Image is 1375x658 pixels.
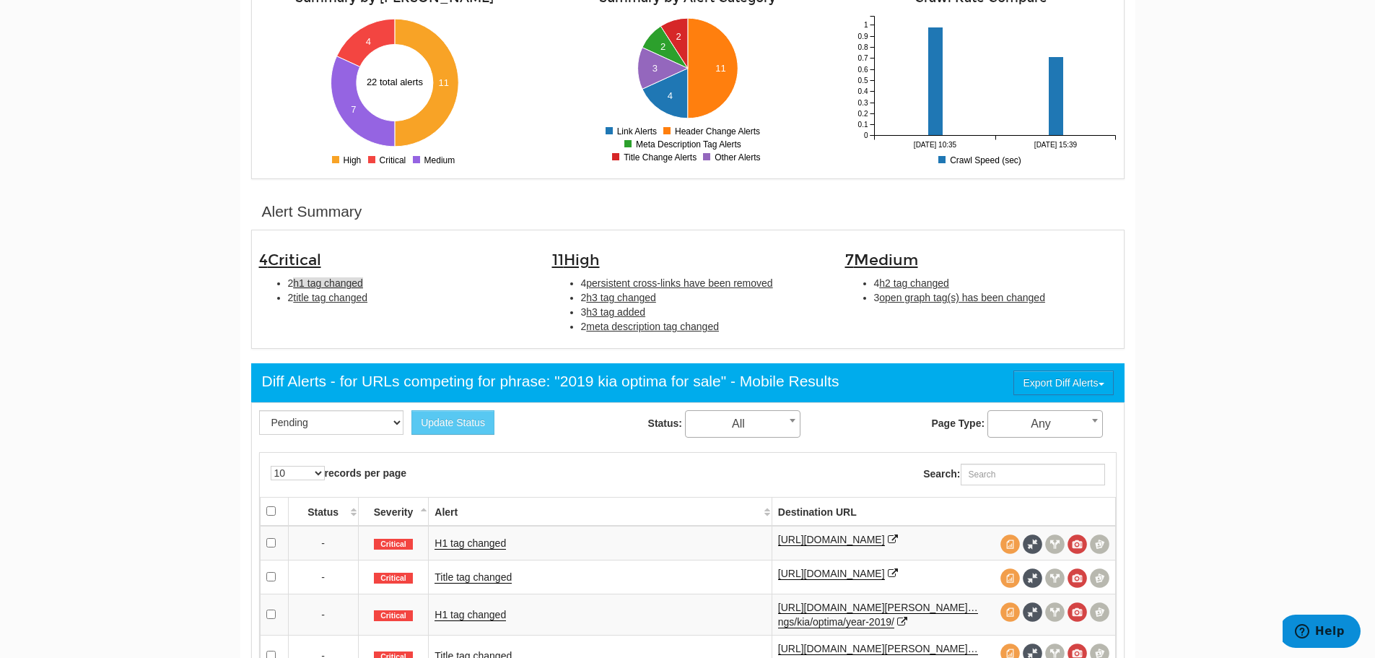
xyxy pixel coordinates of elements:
tspan: 0.9 [857,33,868,40]
li: 2 [288,290,531,305]
span: Medium [854,251,918,269]
span: meta description tag changed [586,321,719,332]
li: 4 [874,276,1117,290]
a: [URL][DOMAIN_NAME] [778,534,885,546]
a: H1 tag changed [435,537,506,550]
span: h2 tag changed [879,277,949,289]
span: h1 tag changed [293,277,363,289]
span: View screenshot [1068,568,1087,588]
tspan: [DATE] 10:35 [913,141,956,149]
span: h3 tag added [586,306,645,318]
span: h3 tag changed [586,292,656,303]
li: 4 [581,276,824,290]
select: records per page [271,466,325,480]
span: View source [1000,602,1020,622]
tspan: [DATE] 15:39 [1034,141,1077,149]
tspan: 0.4 [857,87,868,95]
span: 11 [552,251,600,269]
div: Diff Alerts - for URLs competing for phrase: "2019 kia optima for sale" - Mobile Results [262,371,839,392]
span: Full Source Diff [1023,534,1042,554]
span: Compare screenshots [1090,534,1109,554]
tspan: 0.3 [857,99,868,107]
td: - [288,594,358,635]
text: 22 total alerts [367,77,424,87]
span: All [686,414,800,434]
label: records per page [271,466,407,480]
strong: Status: [648,417,682,429]
tspan: 0 [863,131,868,139]
iframe: Opens a widget where you can find more information [1283,615,1361,651]
span: View headers [1045,602,1065,622]
span: Full Source Diff [1023,602,1042,622]
span: title tag changed [293,292,367,303]
tspan: 0.8 [857,43,868,51]
li: 2 [288,276,531,290]
li: 3 [874,290,1117,305]
tspan: 1 [863,21,868,29]
span: 4 [259,251,321,269]
a: [URL][DOMAIN_NAME][PERSON_NAME]…ngs/kia/optima/year-2019/ [778,602,978,628]
span: Critical [268,251,321,269]
span: Full Source Diff [1023,568,1042,588]
span: Compare screenshots [1090,602,1109,622]
td: - [288,526,358,560]
span: Compare screenshots [1090,568,1109,588]
strong: Page Type: [931,417,985,429]
tspan: 0.7 [857,54,868,62]
li: 3 [581,305,824,319]
th: Status: activate to sort column ascending [288,497,358,526]
tspan: 0.6 [857,66,868,74]
span: Critical [374,610,413,622]
span: High [564,251,600,269]
span: Any [988,414,1102,434]
th: Alert: activate to sort column ascending [429,497,772,526]
span: View source [1000,568,1020,588]
td: - [288,560,358,594]
span: View headers [1045,568,1065,588]
span: View screenshot [1068,602,1087,622]
a: [URL][DOMAIN_NAME] [778,568,885,580]
a: H1 tag changed [435,609,506,621]
span: View screenshot [1068,534,1087,554]
li: 2 [581,319,824,334]
a: Title tag changed [435,571,512,584]
tspan: 0.2 [857,110,868,118]
span: View source [1000,534,1020,554]
label: Search: [923,464,1104,485]
li: 2 [581,290,824,305]
tspan: 0.1 [857,121,868,129]
span: Critical [374,539,413,550]
span: 7 [845,251,918,269]
tspan: 0.5 [857,77,868,85]
span: View headers [1045,534,1065,554]
span: persistent cross-links have been removed [586,277,772,289]
div: Alert Summary [262,201,362,222]
input: Search: [961,464,1105,485]
button: Update Status [411,410,494,435]
span: Critical [374,573,413,584]
th: Destination URL [772,497,1115,526]
button: Export Diff Alerts [1013,371,1113,395]
span: Any [987,410,1103,438]
span: open graph tag(s) has been changed [879,292,1045,303]
span: All [685,410,800,438]
th: Severity: activate to sort column descending [358,497,429,526]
